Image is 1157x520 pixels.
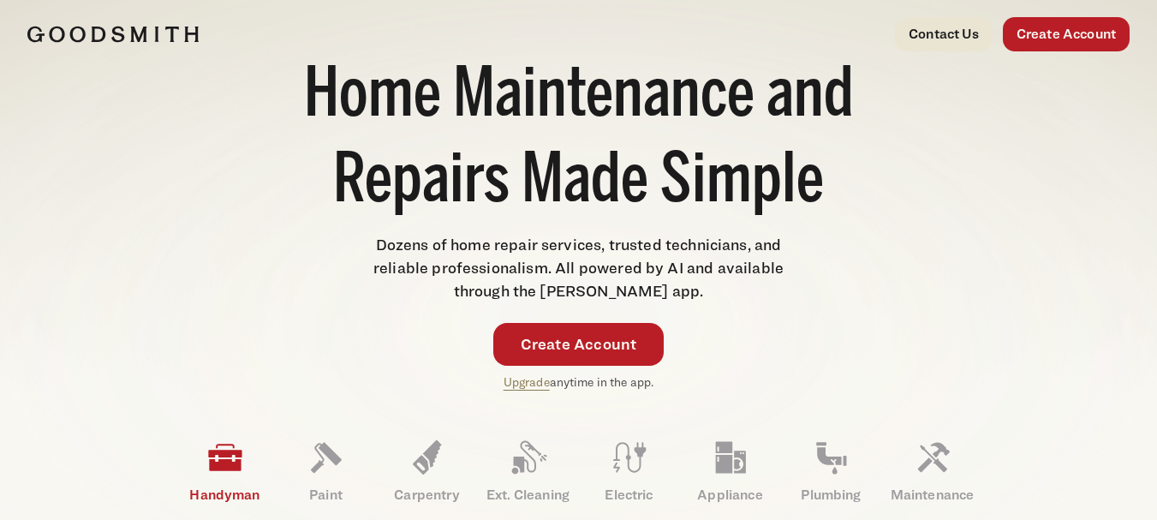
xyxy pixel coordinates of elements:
span: Dozens of home repair services, trusted technicians, and reliable professionalism. All powered by... [373,236,784,300]
p: anytime in the app. [504,373,654,392]
p: Carpentry [377,485,478,505]
a: Upgrade [504,374,550,389]
p: Ext. Cleaning [478,485,579,505]
a: Paint [276,427,377,516]
a: Carpentry [377,427,478,516]
p: Plumbing [781,485,882,505]
p: Appliance [680,485,781,505]
h1: Home Maintenance and Repairs Made Simple [303,55,855,226]
p: Electric [579,485,680,505]
a: Plumbing [781,427,882,516]
a: Maintenance [882,427,983,516]
img: Goodsmith [27,26,199,43]
p: Maintenance [882,485,983,505]
p: Paint [276,485,377,505]
a: Ext. Cleaning [478,427,579,516]
p: Handyman [175,485,276,505]
a: Create Account [493,323,665,366]
a: Create Account [1003,17,1130,51]
a: Handyman [175,427,276,516]
a: Electric [579,427,680,516]
a: Contact Us [895,17,993,51]
a: Appliance [680,427,781,516]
